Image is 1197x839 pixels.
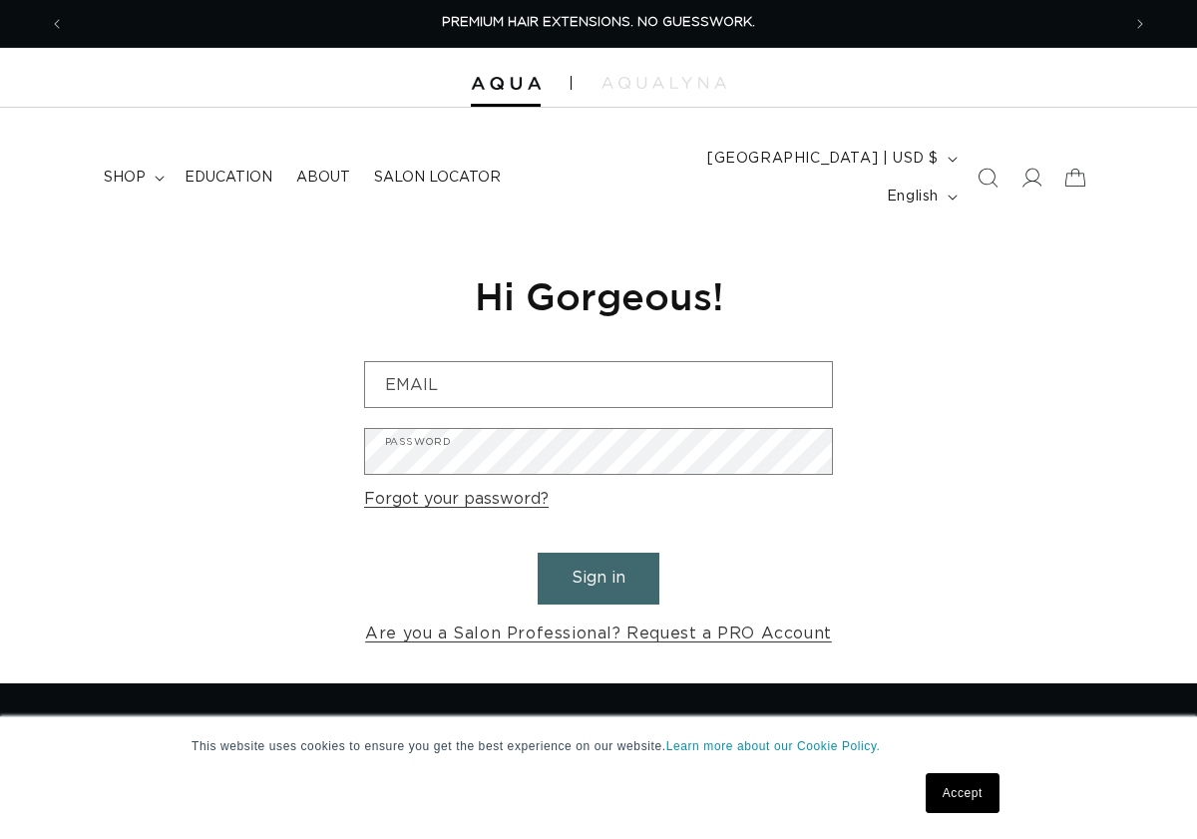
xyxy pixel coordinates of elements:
[707,149,939,170] span: [GEOGRAPHIC_DATA] | USD $
[364,485,549,514] a: Forgot your password?
[173,157,284,199] a: Education
[192,737,1005,755] p: This website uses cookies to ensure you get the best experience on our website.
[364,271,833,320] h1: Hi Gorgeous!
[284,157,362,199] a: About
[966,156,1009,200] summary: Search
[104,169,146,187] span: shop
[362,157,513,199] a: Salon Locator
[875,178,966,215] button: English
[1118,5,1162,43] button: Next announcement
[365,362,832,407] input: Email
[887,187,939,208] span: English
[35,5,79,43] button: Previous announcement
[538,553,659,604] button: Sign in
[442,16,755,29] span: PREMIUM HAIR EXTENSIONS. NO GUESSWORK.
[926,773,999,813] a: Accept
[695,140,966,178] button: [GEOGRAPHIC_DATA] | USD $
[601,77,726,89] img: aqualyna.com
[365,620,832,648] a: Are you a Salon Professional? Request a PRO Account
[374,169,501,187] span: Salon Locator
[92,157,173,199] summary: shop
[666,739,881,753] a: Learn more about our Cookie Policy.
[296,169,350,187] span: About
[185,169,272,187] span: Education
[471,77,541,91] img: Aqua Hair Extensions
